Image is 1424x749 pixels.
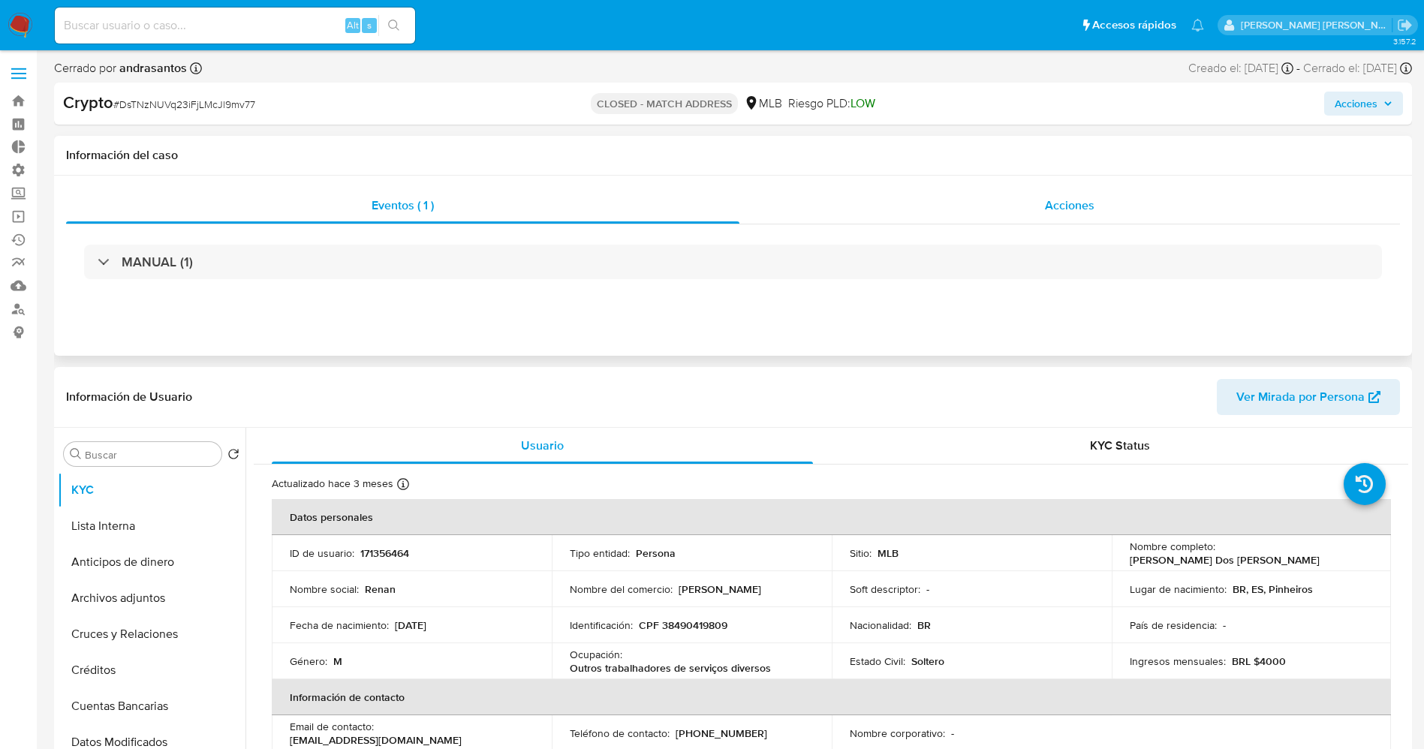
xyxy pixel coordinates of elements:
p: Estado Civil : [850,654,905,668]
p: - [926,582,929,596]
p: 171356464 [360,546,409,560]
p: Tipo entidad : [570,546,630,560]
button: search-icon [378,15,409,36]
div: MANUAL (1) [84,245,1382,279]
p: [PHONE_NUMBER] [676,726,767,740]
p: Teléfono de contacto : [570,726,670,740]
p: Nombre del comercio : [570,582,673,596]
button: Acciones [1324,92,1403,116]
span: Acciones [1335,92,1377,116]
button: Cuentas Bancarias [58,688,245,724]
button: Archivos adjuntos [58,580,245,616]
button: Ver Mirada por Persona [1217,379,1400,415]
p: ID de usuario : [290,546,354,560]
p: Email de contacto : [290,720,374,733]
span: Usuario [521,437,564,454]
button: Volver al orden por defecto [227,448,239,465]
p: [EMAIL_ADDRESS][DOMAIN_NAME] [290,733,462,747]
p: BR, ES, Pinheiros [1233,582,1313,596]
p: Género : [290,654,327,668]
a: Notificaciones [1191,19,1204,32]
p: Lugar de nacimiento : [1130,582,1227,596]
th: Información de contacto [272,679,1391,715]
div: Cerrado el: [DATE] [1303,60,1412,77]
p: Fecha de nacimiento : [290,618,389,632]
b: andrasantos [116,59,187,77]
p: Outros trabalhadores de serviços diversos [570,661,771,675]
p: Renan [365,582,396,596]
p: Identificación : [570,618,633,632]
span: Accesos rápidos [1092,17,1176,33]
span: Alt [347,18,359,32]
input: Buscar [85,448,215,462]
p: Actualizado hace 3 meses [272,477,393,491]
span: # DsTNzNUVq23iFjLMcJl9mv77 [113,97,255,112]
button: Créditos [58,652,245,688]
p: Persona [636,546,676,560]
span: Cerrado por [54,60,187,77]
th: Datos personales [272,499,1391,535]
b: Crypto [63,90,113,114]
button: KYC [58,472,245,508]
p: Sitio : [850,546,872,560]
div: MLB [744,95,782,112]
p: BRL $4000 [1232,654,1286,668]
a: Salir [1397,17,1413,33]
span: KYC Status [1090,437,1150,454]
p: jesica.barrios@mercadolibre.com [1241,18,1392,32]
p: País de residencia : [1130,618,1217,632]
span: LOW [850,95,875,112]
p: [DATE] [395,618,426,632]
p: Nacionalidad : [850,618,911,632]
h1: Información de Usuario [66,390,192,405]
button: Buscar [70,448,82,460]
div: Creado el: [DATE] [1188,60,1293,77]
p: Ingresos mensuales : [1130,654,1226,668]
span: Acciones [1045,197,1094,214]
p: CPF 38490419809 [639,618,727,632]
p: Nombre completo : [1130,540,1215,553]
button: Cruces y Relaciones [58,616,245,652]
p: [PERSON_NAME] [679,582,761,596]
span: Eventos ( 1 ) [372,197,434,214]
p: Soltero [911,654,944,668]
span: Ver Mirada por Persona [1236,379,1365,415]
p: CLOSED - MATCH ADDRESS [591,93,738,114]
p: Nombre corporativo : [850,726,945,740]
p: Nombre social : [290,582,359,596]
button: Anticipos de dinero [58,544,245,580]
button: Lista Interna [58,508,245,544]
p: M [333,654,342,668]
span: Riesgo PLD: [788,95,875,112]
h1: Información del caso [66,148,1400,163]
h3: MANUAL (1) [122,254,193,270]
p: [PERSON_NAME] Dos [PERSON_NAME] [1130,553,1320,567]
input: Buscar usuario o caso... [55,16,415,35]
p: Ocupación : [570,648,622,661]
p: Soft descriptor : [850,582,920,596]
p: - [951,726,954,740]
span: s [367,18,372,32]
p: - [1223,618,1226,632]
p: BR [917,618,931,632]
p: MLB [878,546,899,560]
span: - [1296,60,1300,77]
